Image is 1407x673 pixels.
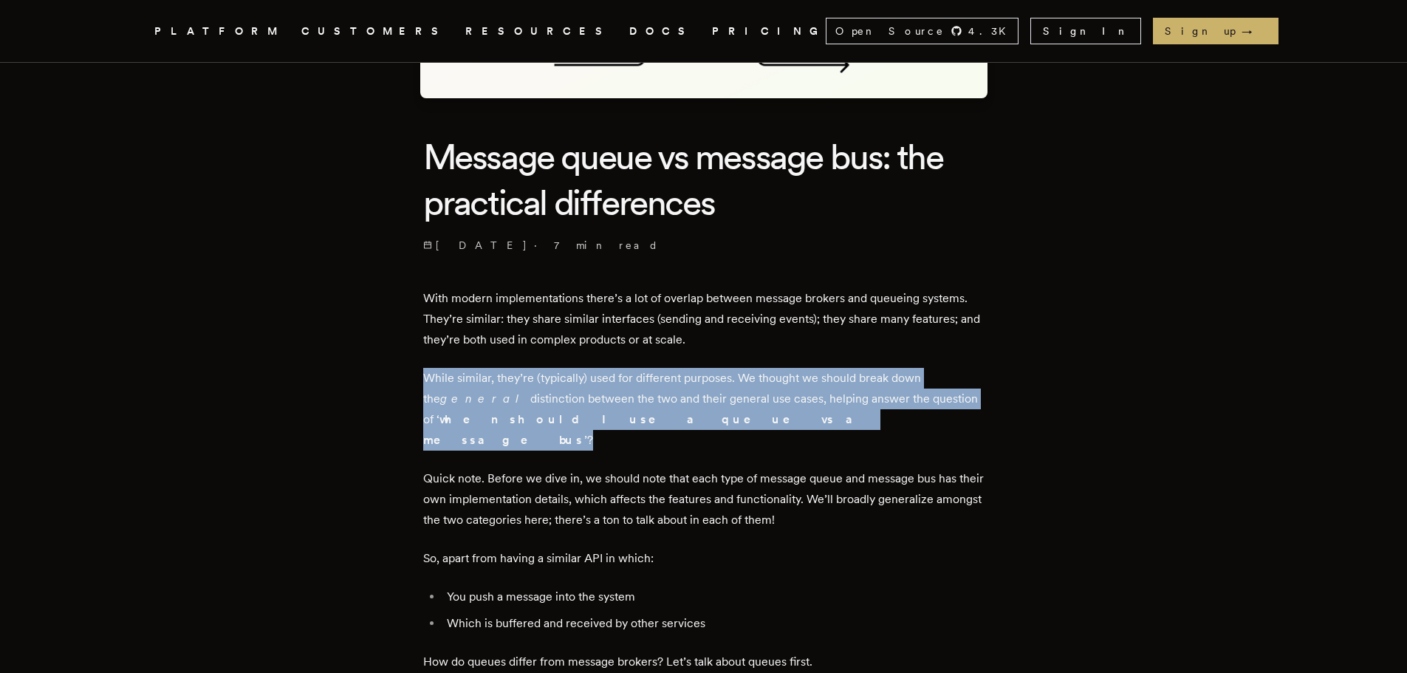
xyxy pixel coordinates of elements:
[423,238,528,253] span: [DATE]
[1153,18,1278,44] a: Sign up
[1030,18,1141,44] a: Sign In
[423,412,870,447] strong: when should I use a queue vs a message bus
[423,238,985,253] p: ·
[442,587,985,607] li: You push a message into the system
[423,368,985,451] p: While similar, they’re (typically) used for different purposes. We thought we should break down t...
[968,24,1015,38] span: 4.3 K
[423,548,985,569] p: So, apart from having a similar API in which:
[301,22,448,41] a: CUSTOMERS
[629,22,694,41] a: DOCS
[554,238,659,253] span: 7 min read
[835,24,945,38] span: Open Source
[1242,24,1267,38] span: →
[465,22,612,41] button: RESOURCES
[423,652,985,672] p: How do queues differ from message brokers? Let’s talk about queues first.
[423,134,985,226] h1: Message queue vs message bus: the practical differences
[154,22,284,41] button: PLATFORM
[423,288,985,350] p: With modern implementations there’s a lot of overlap between message brokers and queueing systems...
[423,468,985,530] p: Quick note. Before we dive in, we should note that each type of message queue and message bus has...
[440,392,530,406] em: general
[442,613,985,634] li: Which is buffered and received by other services
[712,22,826,41] a: PRICING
